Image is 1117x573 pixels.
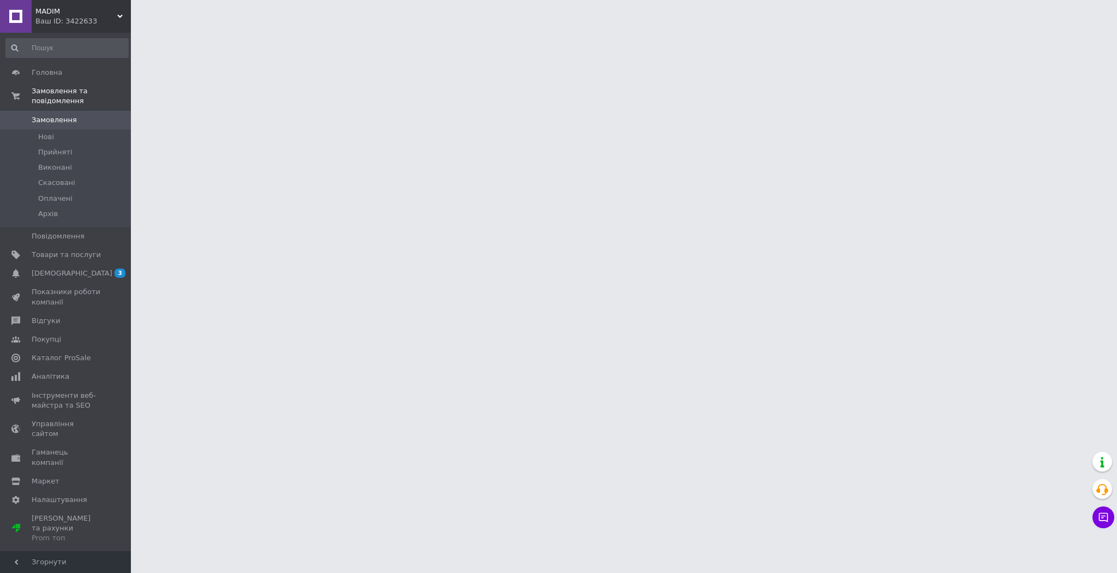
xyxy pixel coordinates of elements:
[32,335,61,344] span: Покупці
[32,316,60,326] span: Відгуки
[38,178,75,188] span: Скасовані
[32,514,101,544] span: [PERSON_NAME] та рахунки
[32,391,101,410] span: Інструменти веб-майстра та SEO
[32,447,101,467] span: Гаманець компанії
[32,115,77,125] span: Замовлення
[32,419,101,439] span: Управління сайтом
[32,353,91,363] span: Каталог ProSale
[38,209,58,219] span: Архів
[38,147,72,157] span: Прийняті
[32,231,85,241] span: Повідомлення
[1092,506,1114,528] button: Чат з покупцем
[32,476,59,486] span: Маркет
[35,16,131,26] div: Ваш ID: 3422633
[38,194,73,204] span: Оплачені
[32,533,101,543] div: Prom топ
[115,268,125,278] span: 3
[32,250,101,260] span: Товари та послуги
[32,268,112,278] span: [DEMOGRAPHIC_DATA]
[5,38,129,58] input: Пошук
[32,68,62,77] span: Головна
[32,495,87,505] span: Налаштування
[32,86,131,106] span: Замовлення та повідомлення
[38,163,72,172] span: Виконані
[35,7,117,16] span: MADIM
[32,372,69,381] span: Аналітика
[38,132,54,142] span: Нові
[32,287,101,307] span: Показники роботи компанії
